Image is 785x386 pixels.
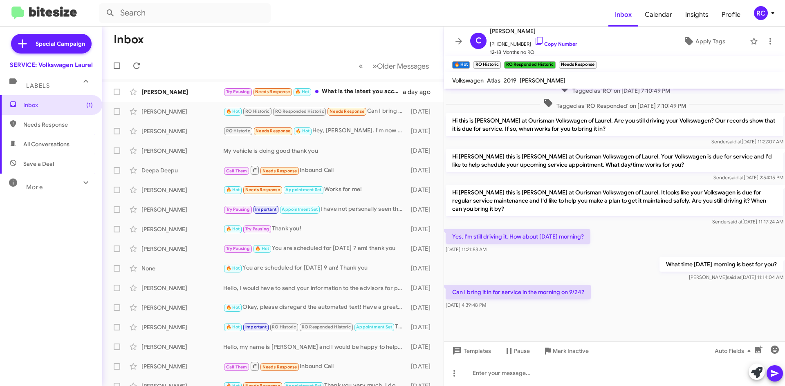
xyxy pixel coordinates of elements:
span: 12-18 Months no RO [490,48,577,56]
span: Needs Response [255,89,290,94]
div: [DATE] [407,186,437,194]
div: RC [754,6,768,20]
div: You are scheduled for [DATE] 9 am! Thank you [223,263,407,273]
span: Pause [514,344,530,358]
input: Search [99,3,271,23]
span: Important [255,207,276,212]
span: All Conversations [23,140,70,148]
div: [DATE] [407,245,437,253]
span: Needs Response [330,109,364,114]
div: [PERSON_NAME] [141,147,223,155]
div: You are scheduled for [DATE] 7 am! thank you [223,244,407,253]
div: Deepa Deepu [141,166,223,174]
div: Works for me! [223,185,407,194]
span: 🔥 Hot [255,246,269,251]
span: Call Them [226,364,247,370]
div: [PERSON_NAME] [141,362,223,370]
span: Needs Response [262,168,297,174]
button: Auto Fields [708,344,760,358]
span: Sender [DATE] 2:54:15 PM [713,174,783,181]
button: Previous [354,58,368,74]
button: Next [368,58,434,74]
button: Apply Tags [662,34,746,49]
span: Needs Response [23,120,93,129]
nav: Page navigation example [354,58,434,74]
span: [PERSON_NAME] [520,77,565,84]
div: None [141,264,223,272]
span: [DATE] 11:21:53 AM [446,246,487,252]
div: [DATE] [407,303,437,312]
div: [DATE] [407,107,437,116]
span: [DATE] 4:39:48 PM [446,302,486,308]
div: [PERSON_NAME] [141,88,223,96]
span: 🔥 Hot [295,89,309,94]
div: [PERSON_NAME] [141,186,223,194]
a: Insights [679,3,715,27]
div: [PERSON_NAME] [141,225,223,233]
span: Atlas [487,77,500,84]
div: Can I bring it in for service in the morning on 9/24? [223,107,407,116]
div: Inbound Call [223,165,407,175]
span: 🔥 Hot [226,187,240,192]
span: RO Historic [272,324,296,330]
span: Try Pausing [245,226,269,232]
div: Thanks for the follow-up! I already scheduled maintenance for 7:15am [DATE] [223,322,407,332]
span: Sender [DATE] 11:17:24 AM [712,219,783,225]
span: Needs Response [245,187,280,192]
span: said at [728,219,742,225]
span: Save a Deal [23,160,54,168]
span: Needs Response [256,128,290,134]
p: Can I bring it in for service in the morning on 9/24? [446,285,591,299]
span: Tagged as 'RO Responded' on [DATE] 7:10:49 PM [540,98,689,110]
p: What time [DATE] morning is best for you? [659,257,783,272]
h1: Inbox [114,33,144,46]
span: Auto Fields [715,344,754,358]
a: Special Campaign [11,34,92,54]
a: Profile [715,3,747,27]
div: My vehicle is doing good thank you [223,147,407,155]
a: Copy Number [534,41,577,47]
span: Older Messages [377,62,429,71]
div: [PERSON_NAME] [141,303,223,312]
a: Inbox [608,3,638,27]
span: Tagged as 'RO' on [DATE] 7:10:49 PM [556,83,673,95]
span: » [372,61,377,71]
div: [DATE] [407,127,437,135]
div: [DATE] [407,205,437,214]
p: Hi [PERSON_NAME] this is [PERSON_NAME] at Ourisman Volkswagen of Laurel. Your Volkswagen is due f... [446,149,783,172]
div: SERVICE: Volkswagen Laurel [10,61,93,69]
span: Special Campaign [36,40,85,48]
span: RO Responded Historic [302,324,351,330]
div: [DATE] [407,166,437,174]
span: Appointment Set [356,324,392,330]
div: Hello, my name is [PERSON_NAME] and I would be happy to help! Did you have a day and time in mind... [223,343,407,351]
div: [DATE] [407,284,437,292]
span: Volkswagen [452,77,484,84]
span: Inbox [23,101,93,109]
div: [PERSON_NAME] [141,343,223,351]
p: Yes, I'm still driving it. How about [DATE] morning? [446,229,590,244]
span: Try Pausing [226,89,250,94]
div: I have not personally seen that specific coupon but from previous similar coupons it we be used t... [223,205,407,214]
small: Needs Response [559,61,597,69]
div: [DATE] [407,264,437,272]
span: Mark Inactive [553,344,589,358]
div: [PERSON_NAME] [141,205,223,214]
div: What is the latest you accept appointments [223,87,403,96]
div: [DATE] [407,225,437,233]
button: Templates [444,344,498,358]
small: 🔥 Hot [452,61,470,69]
span: Appointment Set [282,207,318,212]
div: [DATE] [407,362,437,370]
button: Pause [498,344,536,358]
span: Important [245,324,267,330]
span: RO Historic [245,109,269,114]
div: Hello, I would have to send your information to the advisors for pricing. Is that okay? [223,284,407,292]
span: RO Historic [226,128,250,134]
span: [PERSON_NAME] [DATE] 11:14:04 AM [689,274,783,280]
span: said at [729,174,744,181]
span: 🔥 Hot [226,266,240,271]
